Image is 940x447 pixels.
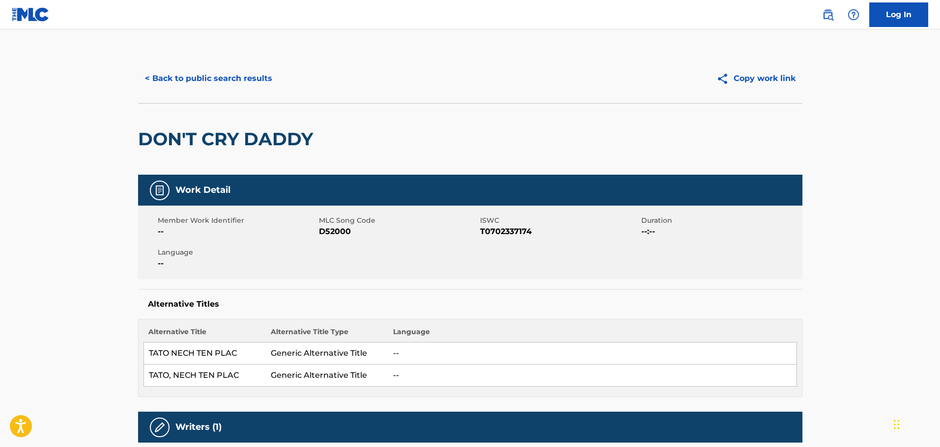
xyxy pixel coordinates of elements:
[319,226,478,237] span: D52000
[641,226,800,237] span: --:--
[822,9,834,21] img: search
[266,327,388,342] th: Alternative Title Type
[12,7,50,22] img: MLC Logo
[388,342,797,365] td: --
[891,400,940,447] iframe: Chat Widget
[175,184,230,196] h5: Work Detail
[266,365,388,387] td: Generic Alternative Title
[158,247,316,258] span: Language
[844,5,863,25] div: Help
[158,258,316,269] span: --
[894,410,900,439] div: Drag
[818,5,838,25] a: Public Search
[158,226,316,237] span: --
[319,215,478,226] span: MLC Song Code
[266,342,388,365] td: Generic Alternative Title
[175,421,222,433] h5: Writers (1)
[716,73,734,85] img: Copy work link
[154,421,166,433] img: Writers
[388,365,797,387] td: --
[138,128,318,150] h2: DON'T CRY DADDY
[158,215,316,226] span: Member Work Identifier
[138,66,279,91] button: < Back to public search results
[143,365,266,387] td: TATO, NECH TEN PLAC
[148,299,793,309] h5: Alternative Titles
[848,9,859,21] img: help
[154,184,166,196] img: Work Detail
[388,327,797,342] th: Language
[869,2,928,27] a: Log In
[641,215,800,226] span: Duration
[480,215,639,226] span: ISWC
[143,342,266,365] td: TATO NECH TEN PLAC
[480,226,639,237] span: T0702337174
[710,66,802,91] button: Copy work link
[143,327,266,342] th: Alternative Title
